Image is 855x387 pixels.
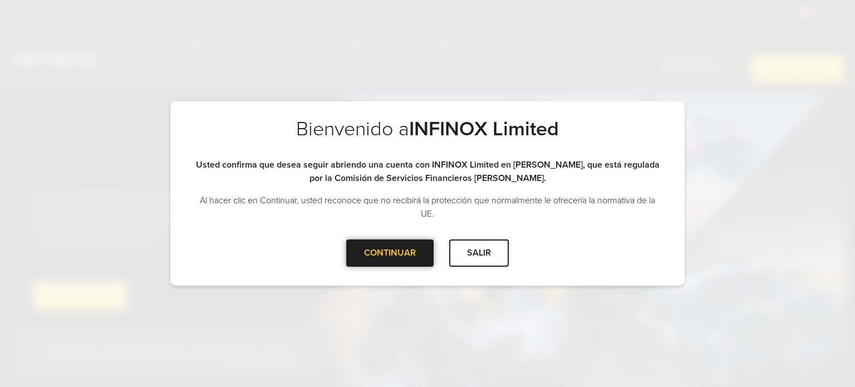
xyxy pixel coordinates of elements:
[193,194,662,221] p: Al hacer clic en Continuar, usted reconoce que no recibirá la protección que normalmente le ofrec...
[346,239,434,267] div: CONTINUAR
[409,117,559,141] strong: INFINOX Limited
[196,159,660,184] strong: Usted confirma que desea seguir abriendo una cuenta con INFINOX Limited en [PERSON_NAME], que est...
[449,239,509,267] div: SALIR
[193,117,662,158] h2: Bienvenido a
